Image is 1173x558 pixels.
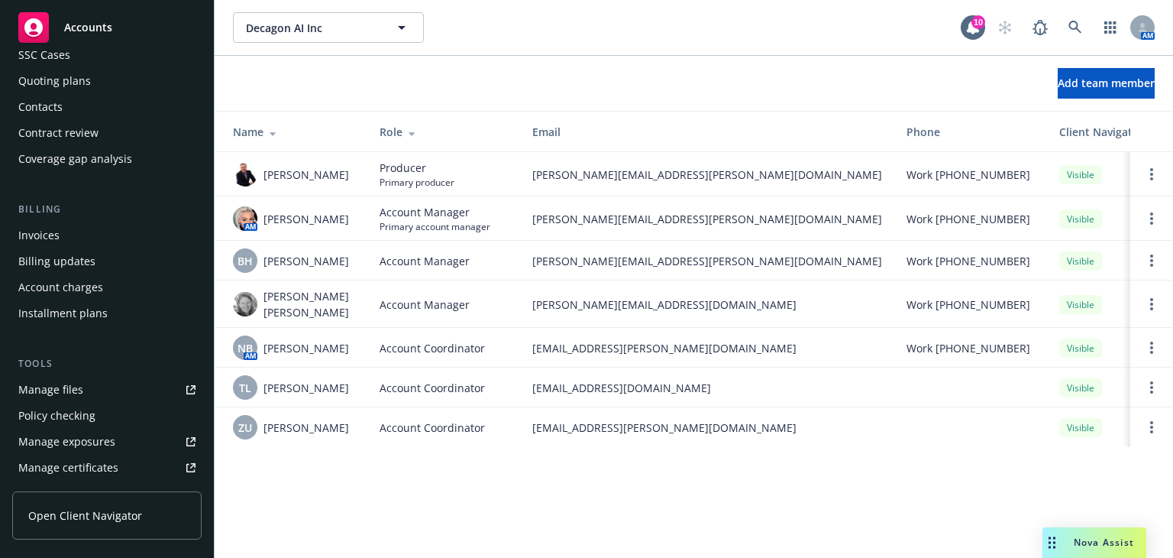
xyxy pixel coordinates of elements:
span: [PERSON_NAME][EMAIL_ADDRESS][PERSON_NAME][DOMAIN_NAME] [532,253,882,269]
a: Account charges [12,275,202,300]
a: Policy checking [12,404,202,428]
span: [PERSON_NAME] [263,340,349,356]
span: [EMAIL_ADDRESS][DOMAIN_NAME] [532,380,882,396]
div: Visible [1059,251,1102,271]
span: Work [PHONE_NUMBER] [906,253,1030,269]
div: Email [532,124,882,140]
div: Account charges [18,275,103,300]
img: photo [233,206,257,231]
span: TL [239,380,251,396]
span: [PERSON_NAME][EMAIL_ADDRESS][PERSON_NAME][DOMAIN_NAME] [532,211,882,227]
a: Manage exposures [12,430,202,454]
span: Work [PHONE_NUMBER] [906,167,1030,183]
button: Nova Assist [1042,527,1146,558]
span: Work [PHONE_NUMBER] [906,211,1030,227]
a: Quoting plans [12,69,202,93]
span: [EMAIL_ADDRESS][PERSON_NAME][DOMAIN_NAME] [532,420,882,436]
a: Contacts [12,95,202,119]
span: Decagon AI Inc [246,20,378,36]
div: Billing updates [18,249,95,274]
div: Visible [1059,339,1102,358]
a: Invoices [12,223,202,248]
button: Decagon AI Inc [233,12,424,43]
div: Drag to move [1042,527,1062,558]
div: Policy checking [18,404,95,428]
div: Coverage gap analysis [18,147,132,171]
span: BH [238,253,253,269]
span: [PERSON_NAME] [263,167,349,183]
img: photo [233,162,257,187]
span: Account Coordinator [380,380,485,396]
span: Account Manager [380,297,470,313]
a: Open options [1142,339,1161,357]
span: [PERSON_NAME] [263,211,349,227]
div: Billing [12,202,202,217]
div: Visible [1059,295,1102,314]
a: Coverage gap analysis [12,147,202,171]
span: Nova Assist [1074,536,1134,549]
span: Primary account manager [380,220,490,233]
a: Start snowing [990,12,1020,43]
div: SSC Cases [18,43,70,67]
a: Billing updates [12,249,202,274]
div: Contacts [18,95,63,119]
span: Work [PHONE_NUMBER] [906,340,1030,356]
a: Open options [1142,251,1161,270]
span: Work [PHONE_NUMBER] [906,297,1030,313]
div: Phone [906,124,1035,140]
span: Add team member [1058,76,1155,90]
div: Visible [1059,418,1102,437]
div: Role [380,124,508,140]
div: Manage certificates [18,456,118,480]
a: Manage certificates [12,456,202,480]
div: Visible [1059,165,1102,184]
span: [PERSON_NAME] [263,420,349,436]
span: Account Coordinator [380,420,485,436]
span: [PERSON_NAME][EMAIL_ADDRESS][DOMAIN_NAME] [532,297,882,313]
a: Search [1060,12,1091,43]
span: Primary producer [380,176,454,189]
img: photo [233,292,257,316]
a: Switch app [1095,12,1126,43]
span: [PERSON_NAME] [PERSON_NAME] [263,288,355,320]
a: Open options [1142,378,1161,397]
a: Contract review [12,121,202,145]
span: Producer [380,160,454,176]
div: Tools [12,356,202,371]
a: Open options [1142,295,1161,313]
div: Contract review [18,121,99,145]
div: Visible [1059,209,1102,229]
div: Invoices [18,223,60,248]
button: Add team member [1058,68,1155,99]
a: Open options [1142,418,1161,436]
span: Accounts [64,21,112,34]
span: Open Client Navigator [28,508,142,524]
div: 10 [971,15,985,29]
a: Manage files [12,378,202,402]
span: ZU [238,420,252,436]
span: NB [238,340,253,356]
a: Open options [1142,165,1161,183]
span: Account Manager [380,253,470,269]
div: Name [233,124,355,140]
a: Installment plans [12,301,202,326]
a: Accounts [12,6,202,49]
span: Account Manager [380,204,490,220]
a: Open options [1142,209,1161,228]
a: SSC Cases [12,43,202,67]
span: [EMAIL_ADDRESS][PERSON_NAME][DOMAIN_NAME] [532,340,882,356]
div: Manage exposures [18,430,115,454]
a: Report a Bug [1025,12,1055,43]
div: Installment plans [18,301,108,326]
div: Visible [1059,378,1102,397]
span: [PERSON_NAME] [263,380,349,396]
span: [PERSON_NAME][EMAIL_ADDRESS][PERSON_NAME][DOMAIN_NAME] [532,167,882,183]
div: Manage files [18,378,83,402]
span: Account Coordinator [380,340,485,356]
span: [PERSON_NAME] [263,253,349,269]
div: Quoting plans [18,69,91,93]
